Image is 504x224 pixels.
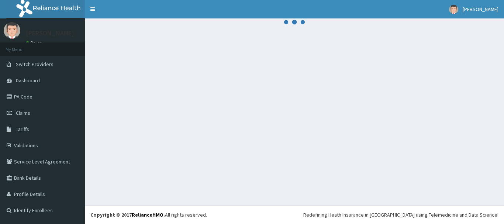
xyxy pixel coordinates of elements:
[90,211,165,218] strong: Copyright © 2017 .
[303,211,498,218] div: Redefining Heath Insurance in [GEOGRAPHIC_DATA] using Telemedicine and Data Science!
[283,11,305,33] svg: audio-loading
[16,110,30,116] span: Claims
[132,211,163,218] a: RelianceHMO
[16,77,40,84] span: Dashboard
[449,5,458,14] img: User Image
[16,61,53,68] span: Switch Providers
[4,22,20,39] img: User Image
[463,6,498,13] span: [PERSON_NAME]
[16,126,29,132] span: Tariffs
[85,205,504,224] footer: All rights reserved.
[26,30,74,37] p: [PERSON_NAME]
[26,40,44,45] a: Online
